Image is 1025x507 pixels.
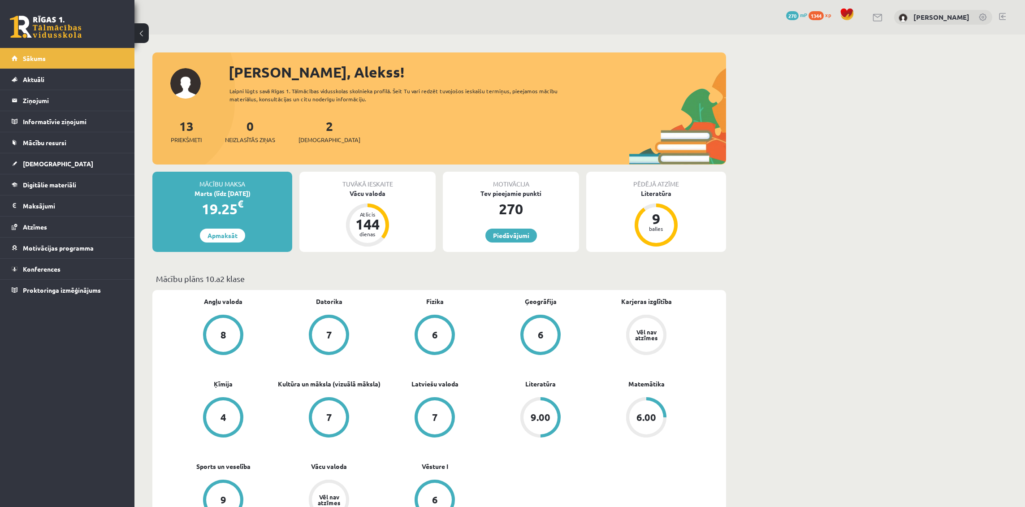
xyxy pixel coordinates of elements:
div: Motivācija [443,172,579,189]
a: Sākums [12,48,123,69]
legend: Ziņojumi [23,90,123,111]
div: 6 [432,495,438,505]
a: Maksājumi [12,195,123,216]
a: Angļu valoda [204,297,242,306]
a: Fizika [426,297,444,306]
a: Literatūra 9 balles [586,189,726,248]
a: Datorika [316,297,342,306]
div: Tuvākā ieskaite [299,172,436,189]
div: 9 [221,495,226,505]
span: Konferences [23,265,61,273]
span: Motivācijas programma [23,244,94,252]
span: € [238,197,243,210]
span: mP [800,11,807,18]
a: 0Neizlasītās ziņas [225,118,275,144]
span: 270 [786,11,799,20]
a: Ģeogrāfija [525,297,557,306]
div: Tev pieejamie punkti [443,189,579,198]
a: 7 [382,397,488,439]
div: Literatūra [586,189,726,198]
a: Piedāvājumi [485,229,537,243]
span: xp [825,11,831,18]
div: 8 [221,330,226,340]
a: Latviešu valoda [411,379,458,389]
span: Atzīmes [23,223,47,231]
div: dienas [354,231,381,237]
div: 9.00 [531,412,550,422]
div: 6 [538,330,544,340]
span: Digitālie materiāli [23,181,76,189]
a: Proktoringa izmēģinājums [12,280,123,300]
div: Laipni lūgts savā Rīgas 1. Tālmācības vidusskolas skolnieka profilā. Šeit Tu vari redzēt tuvojošo... [229,87,574,103]
img: Alekss Volāns [899,13,908,22]
legend: Maksājumi [23,195,123,216]
a: 4 [170,397,276,439]
a: 9.00 [488,397,593,439]
div: Pēdējā atzīme [586,172,726,189]
div: Vācu valoda [299,189,436,198]
span: Neizlasītās ziņas [225,135,275,144]
a: Ķīmija [214,379,233,389]
span: Mācību resursi [23,139,66,147]
span: Sākums [23,54,46,62]
div: 19.25 [152,198,292,220]
a: 6.00 [593,397,699,439]
div: 6 [432,330,438,340]
a: Apmaksāt [200,229,245,243]
a: Matemātika [628,379,665,389]
a: Vēsture I [422,462,448,471]
div: 7 [326,330,332,340]
a: Atzīmes [12,217,123,237]
div: 7 [326,412,332,422]
a: 7 [276,397,382,439]
div: Atlicis [354,212,381,217]
div: 270 [443,198,579,220]
div: 6.00 [636,412,656,422]
a: Informatīvie ziņojumi [12,111,123,132]
a: Vācu valoda [311,462,347,471]
span: Aktuāli [23,75,44,83]
div: Vēl nav atzīmes [316,494,342,506]
a: 270 mP [786,11,807,18]
div: balles [643,226,670,231]
a: Mācību resursi [12,132,123,153]
p: Mācību plāns 10.a2 klase [156,273,722,285]
a: Digitālie materiāli [12,174,123,195]
div: 144 [354,217,381,231]
div: 7 [432,412,438,422]
div: Marts (līdz [DATE]) [152,189,292,198]
div: [PERSON_NAME], Alekss! [229,61,726,83]
div: 9 [643,212,670,226]
a: Vācu valoda Atlicis 144 dienas [299,189,436,248]
a: 1344 xp [809,11,835,18]
a: 8 [170,315,276,357]
a: Konferences [12,259,123,279]
a: Sports un veselība [196,462,251,471]
a: Kultūra un māksla (vizuālā māksla) [278,379,381,389]
legend: Informatīvie ziņojumi [23,111,123,132]
a: [DEMOGRAPHIC_DATA] [12,153,123,174]
span: [DEMOGRAPHIC_DATA] [23,160,93,168]
a: 13Priekšmeti [171,118,202,144]
a: Aktuāli [12,69,123,90]
a: 6 [488,315,593,357]
div: Vēl nav atzīmes [634,329,659,341]
span: [DEMOGRAPHIC_DATA] [298,135,360,144]
a: Vēl nav atzīmes [593,315,699,357]
a: Ziņojumi [12,90,123,111]
a: 2[DEMOGRAPHIC_DATA] [298,118,360,144]
div: 4 [221,412,226,422]
span: Proktoringa izmēģinājums [23,286,101,294]
a: Rīgas 1. Tālmācības vidusskola [10,16,82,38]
a: Literatūra [525,379,556,389]
a: Motivācijas programma [12,238,123,258]
span: 1344 [809,11,824,20]
a: 6 [382,315,488,357]
span: Priekšmeti [171,135,202,144]
div: Mācību maksa [152,172,292,189]
a: Karjeras izglītība [621,297,672,306]
a: 7 [276,315,382,357]
a: [PERSON_NAME] [913,13,969,22]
